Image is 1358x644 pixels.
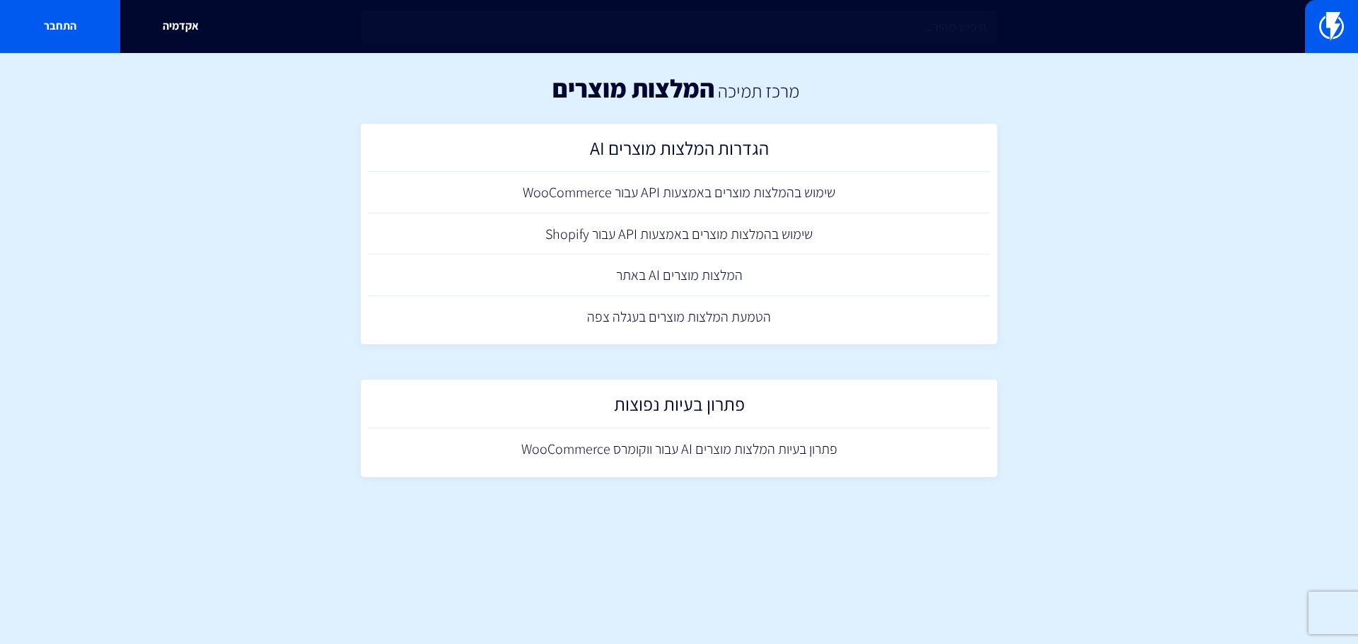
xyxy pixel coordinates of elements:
[368,387,990,428] a: פתרון בעיות נפוצות
[368,428,990,470] a: פתרון בעיות המלצות מוצרים AI עבור ווקומרס WooCommerce
[368,296,990,338] a: הטמעת המלצות מוצרים בעגלה צפה
[718,78,799,103] a: מרכז תמיכה
[361,11,997,43] input: חיפוש מהיר...
[368,213,990,255] a: שימוש בהמלצות מוצרים באמצעות API עבור Shopify
[375,138,983,165] h2: הגדרות המלצות מוצרים AI
[375,394,983,421] h2: פתרון בעיות נפוצות
[368,131,990,172] a: הגדרות המלצות מוצרים AI
[552,74,714,103] h1: המלצות מוצרים
[368,254,990,296] a: המלצות מוצרים AI באתר
[368,172,990,213] a: שימוש בהמלצות מוצרים באמצעות API עבור WooCommerce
